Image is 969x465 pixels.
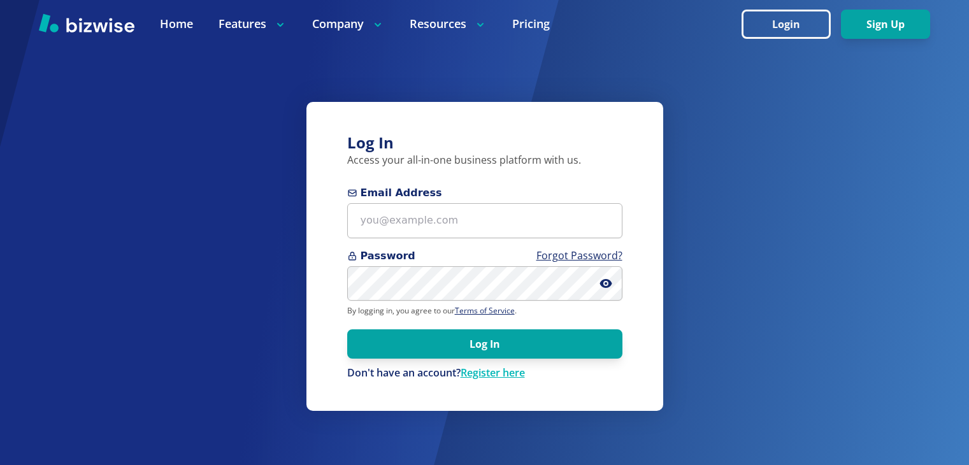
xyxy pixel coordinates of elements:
button: Sign Up [841,10,930,39]
a: Login [742,18,841,31]
p: Features [219,16,287,32]
img: Bizwise Logo [39,13,134,32]
h3: Log In [347,132,622,154]
input: you@example.com [347,203,622,238]
p: Don't have an account? [347,366,622,380]
p: Access your all-in-one business platform with us. [347,154,622,168]
button: Login [742,10,831,39]
span: Password [347,248,622,264]
span: Email Address [347,185,622,201]
a: Home [160,16,193,32]
p: Resources [410,16,487,32]
a: Pricing [512,16,550,32]
p: By logging in, you agree to our . [347,306,622,316]
p: Company [312,16,384,32]
a: Terms of Service [455,305,515,316]
a: Forgot Password? [536,248,622,262]
a: Register here [461,366,525,380]
a: Sign Up [841,18,930,31]
div: Don't have an account?Register here [347,366,622,380]
button: Log In [347,329,622,359]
